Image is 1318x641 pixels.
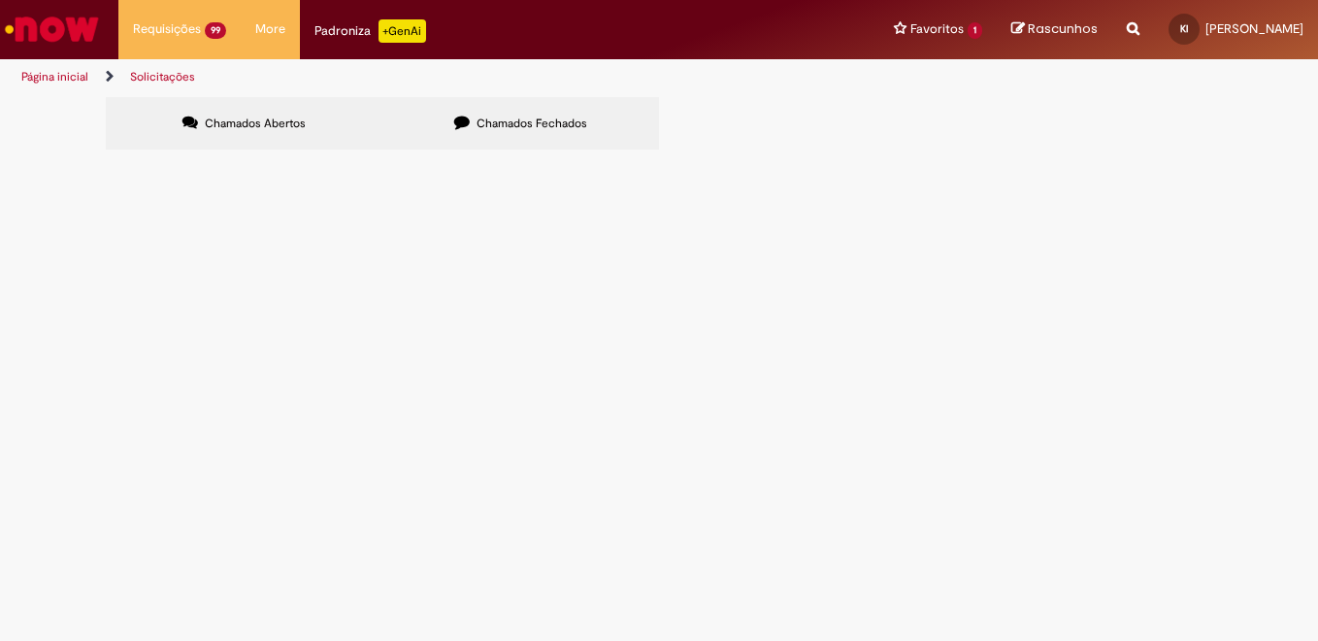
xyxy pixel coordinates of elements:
[1205,20,1303,37] span: [PERSON_NAME]
[314,19,426,43] div: Padroniza
[910,19,964,39] span: Favoritos
[133,19,201,39] span: Requisições
[255,19,285,39] span: More
[1180,22,1188,35] span: KI
[15,59,864,95] ul: Trilhas de página
[1028,19,1098,38] span: Rascunhos
[1011,20,1098,39] a: Rascunhos
[21,69,88,84] a: Página inicial
[968,22,982,39] span: 1
[477,116,587,131] span: Chamados Fechados
[130,69,195,84] a: Solicitações
[2,10,102,49] img: ServiceNow
[205,116,306,131] span: Chamados Abertos
[205,22,226,39] span: 99
[379,19,426,43] p: +GenAi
